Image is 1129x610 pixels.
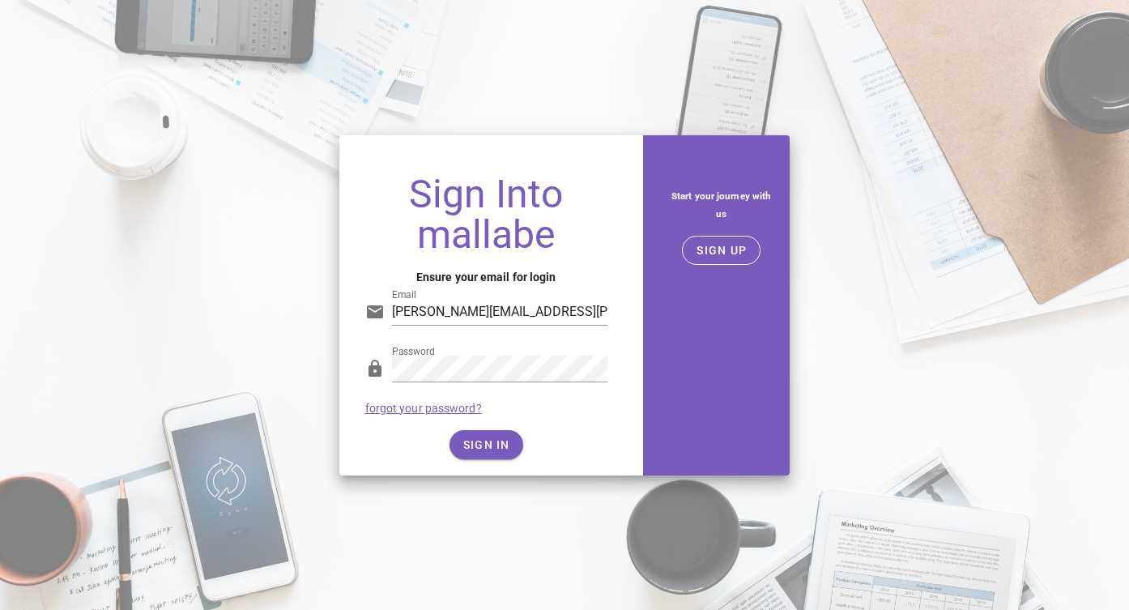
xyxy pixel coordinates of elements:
span: SIGN UP [696,244,747,257]
button: SIGN UP [682,236,760,265]
h1: Sign Into mallabe [365,174,607,255]
h5: Start your journey with us [666,187,778,223]
h4: Ensure your email for login [365,268,607,286]
a: forgot your password? [365,402,482,415]
label: Password [392,346,435,358]
iframe: Tidio Chat [818,430,1129,610]
button: SIGN IN [449,430,523,459]
span: SIGN IN [462,438,510,451]
label: Email [392,289,416,301]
